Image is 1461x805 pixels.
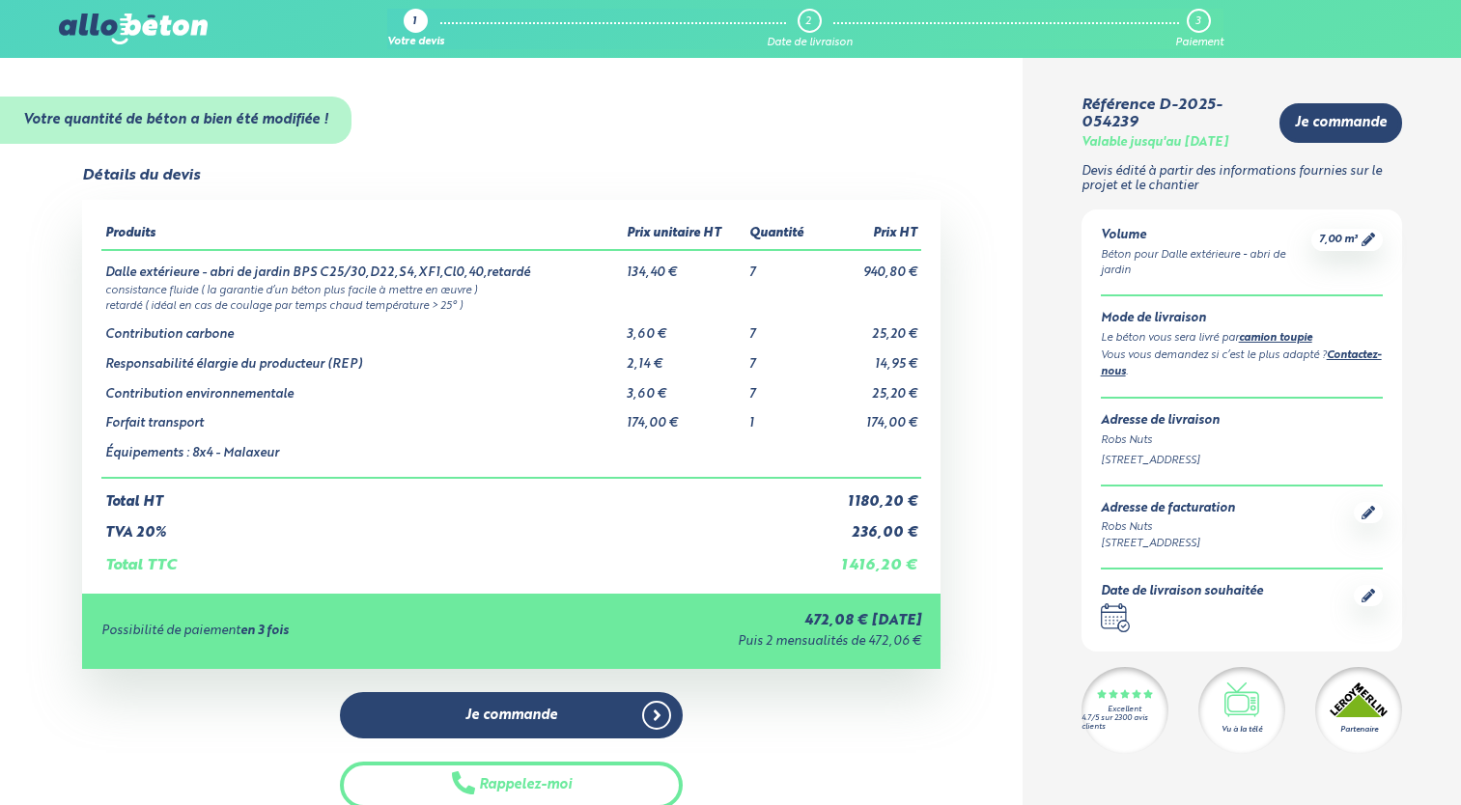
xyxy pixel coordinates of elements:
div: 1 [412,16,416,29]
div: 472,08 € [DATE] [516,613,921,629]
td: Contribution environnementale [101,373,623,402]
td: 174,00 € [623,402,746,431]
img: allobéton [59,14,208,44]
td: 174,00 € [821,402,922,431]
td: 134,40 € [623,250,746,281]
div: Excellent [1108,706,1141,714]
strong: Votre quantité de béton a bien été modifiée ! [23,113,328,126]
a: camion toupie [1239,333,1312,344]
div: Référence D-2025-054239 [1082,97,1265,132]
td: 1 [745,402,820,431]
td: 3,60 € [623,373,746,402]
td: Équipements : 8x4 - Malaxeur [101,431,623,478]
div: Adresse de facturation [1101,502,1235,516]
div: Béton pour Dalle extérieure - abri de jardin [1101,247,1312,280]
td: Forfait transport [101,402,623,431]
div: Date de livraison [767,37,853,49]
td: 1 416,20 € [821,541,922,574]
div: Vu à la télé [1222,724,1262,736]
td: 3,60 € [623,313,746,343]
div: [STREET_ADDRESS] [1101,453,1384,469]
a: Je commande [1279,103,1402,143]
div: Mode de livraison [1101,312,1384,326]
div: Date de livraison souhaitée [1101,585,1263,599]
div: 3 [1195,15,1200,28]
td: 14,95 € [821,343,922,373]
a: 2 Date de livraison [767,9,853,49]
span: Je commande [1295,115,1387,131]
iframe: Help widget launcher [1289,730,1440,784]
div: Volume [1101,229,1312,243]
div: 2 [805,15,811,28]
div: Robs Nuts [1101,519,1235,536]
div: 4.7/5 sur 2300 avis clients [1082,714,1168,732]
p: Devis édité à partir des informations fournies sur le projet et le chantier [1082,165,1403,193]
td: 7 [745,343,820,373]
td: 1 180,20 € [821,478,922,511]
div: Votre devis [387,37,444,49]
div: Puis 2 mensualités de 472,06 € [516,635,921,650]
div: Partenaire [1340,724,1378,736]
td: 2,14 € [623,343,746,373]
th: Produits [101,219,623,250]
div: Possibilité de paiement [101,625,516,639]
div: Adresse de livraison [1101,414,1384,429]
td: 7 [745,313,820,343]
td: 940,80 € [821,250,922,281]
div: [STREET_ADDRESS] [1101,536,1235,552]
td: TVA 20% [101,510,821,541]
a: Je commande [340,692,684,739]
td: Total TTC [101,541,821,574]
td: 7 [745,250,820,281]
td: consistance fluide ( la garantie d’un béton plus facile à mettre en œuvre ) [101,281,922,297]
strong: en 3 fois [240,625,289,637]
td: 7 [745,373,820,402]
a: 1 Votre devis [387,9,444,49]
div: Vous vous demandez si c’est le plus adapté ? . [1101,347,1384,382]
span: Je commande [465,708,557,724]
th: Prix HT [821,219,922,250]
td: 25,20 € [821,313,922,343]
div: Le béton vous sera livré par [1101,330,1384,347]
td: retardé ( idéal en cas de coulage par temps chaud température > 25° ) [101,296,922,313]
div: Paiement [1175,37,1223,49]
th: Quantité [745,219,820,250]
div: Valable jusqu'au [DATE] [1082,136,1228,151]
td: Total HT [101,478,821,511]
a: 3 Paiement [1175,9,1223,49]
th: Prix unitaire HT [623,219,746,250]
td: Dalle extérieure - abri de jardin BPS C25/30,D22,S4,XF1,Cl0,40,retardé [101,250,623,281]
div: Robs Nuts [1101,432,1384,449]
td: Responsabilité élargie du producteur (REP) [101,343,623,373]
td: 236,00 € [821,510,922,541]
td: Contribution carbone [101,313,623,343]
td: 25,20 € [821,373,922,402]
div: Détails du devis [82,167,200,184]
